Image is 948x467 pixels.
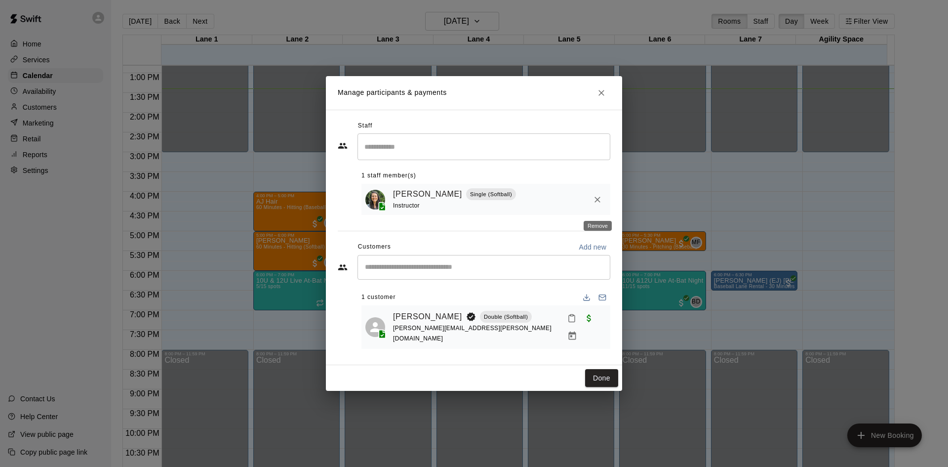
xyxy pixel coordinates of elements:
button: Remove [589,191,606,209]
div: Raegan Schied [365,317,385,337]
div: Remove [584,221,612,231]
span: 1 customer [361,290,395,305]
a: [PERSON_NAME] [393,310,462,323]
a: [PERSON_NAME] [393,188,462,201]
button: Mark attendance [563,310,580,327]
span: Instructor [393,202,420,209]
button: Download list [579,290,594,305]
span: 1 staff member(s) [361,168,416,184]
img: Megan MacDonald [365,190,385,210]
p: Single (Softball) [470,190,512,199]
p: Add new [579,242,606,252]
p: Double (Softball) [484,313,528,321]
p: Manage participants & payments [338,87,447,98]
button: Email participants [594,290,610,305]
span: [PERSON_NAME][EMAIL_ADDRESS][PERSON_NAME][DOMAIN_NAME] [393,325,552,342]
svg: Customers [338,262,348,272]
button: Manage bookings & payment [563,327,581,345]
button: Done [585,369,618,387]
span: Paid with Card [580,313,598,322]
div: Search staff [357,133,610,160]
svg: Staff [338,141,348,151]
div: Start typing to search customers... [357,255,610,280]
svg: Booking Owner [466,312,476,322]
button: Add new [575,239,610,255]
span: Staff [358,118,372,134]
span: Customers [358,239,391,255]
button: Close [592,84,610,102]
